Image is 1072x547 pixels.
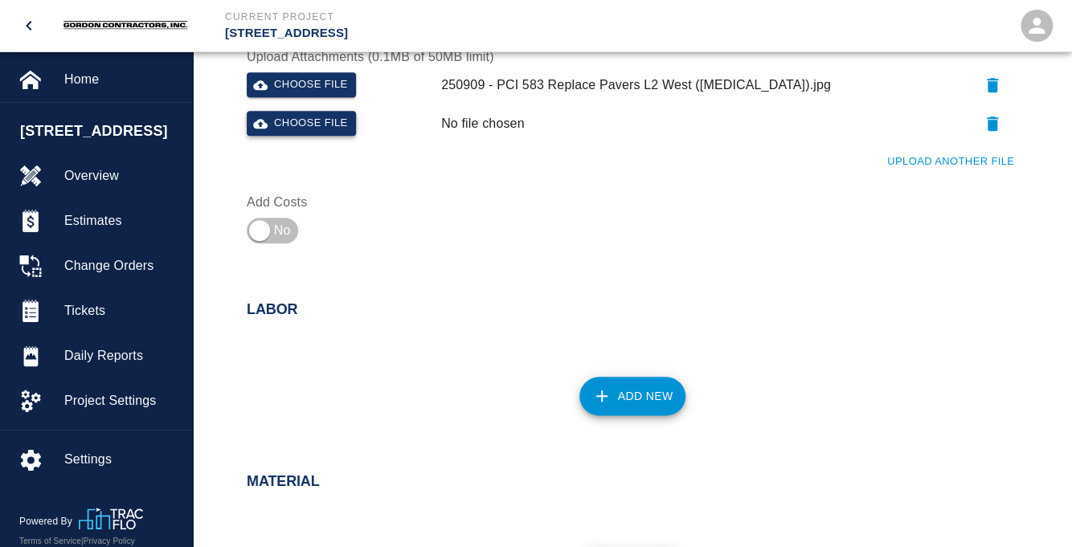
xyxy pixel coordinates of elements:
[247,111,356,136] button: Choose file
[64,70,179,89] span: Home
[64,166,179,186] span: Overview
[441,114,525,133] p: No file chosen
[64,211,179,231] span: Estimates
[57,18,193,32] img: Gordon Contractors
[225,10,623,24] p: Current Project
[64,450,179,469] span: Settings
[79,508,143,529] img: TracFlo
[247,473,1018,491] h2: Material
[19,537,81,545] a: Terms of Service
[20,120,184,142] span: [STREET_ADDRESS]
[992,470,1072,547] iframe: Chat Widget
[441,76,831,95] p: 250909 - PCI 583 Replace Pavers L2 West ([MEDICAL_DATA]).jpg
[81,537,84,545] span: |
[579,377,686,415] button: Add New
[10,6,48,45] button: open drawer
[19,514,79,529] p: Powered By
[225,24,623,43] p: [STREET_ADDRESS]
[84,537,135,545] a: Privacy Policy
[64,256,179,276] span: Change Orders
[247,301,1018,319] h2: Labor
[64,301,179,320] span: Tickets
[247,47,1018,66] label: Upload Attachments (0.1MB of 50MB limit)
[883,149,1018,174] button: Upload Another File
[247,72,356,97] button: Choose file
[64,391,179,410] span: Project Settings
[247,193,425,211] label: Add Costs
[64,346,179,365] span: Daily Reports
